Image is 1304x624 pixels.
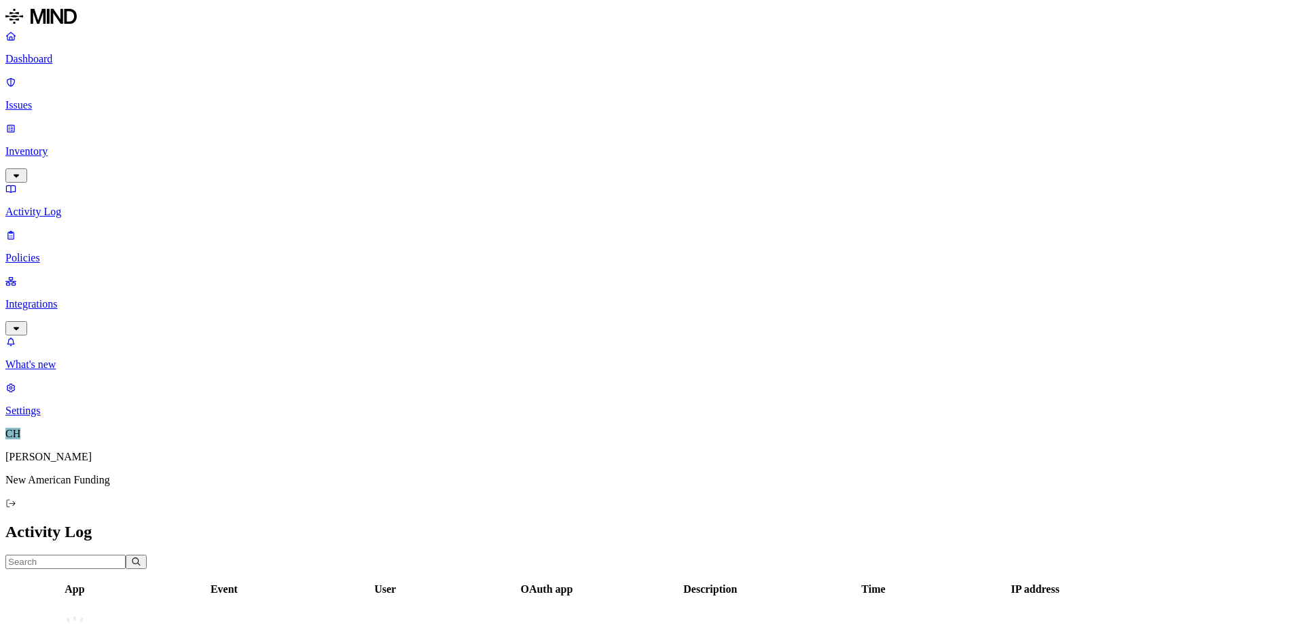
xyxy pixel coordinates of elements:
[5,335,1299,371] a: What's new
[794,583,952,595] div: Time
[629,583,791,595] div: Description
[5,474,1299,486] p: New American Funding
[5,122,1299,181] a: Inventory
[5,275,1299,333] a: Integrations
[145,583,304,595] div: Event
[306,583,465,595] div: User
[5,428,20,439] span: CH
[5,99,1299,111] p: Issues
[5,76,1299,111] a: Issues
[7,583,142,595] div: App
[5,5,1299,30] a: MIND
[956,583,1115,595] div: IP address
[5,405,1299,417] p: Settings
[5,252,1299,264] p: Policies
[5,30,1299,65] a: Dashboard
[467,583,627,595] div: OAuth app
[5,382,1299,417] a: Settings
[5,206,1299,218] p: Activity Log
[5,5,77,27] img: MIND
[5,145,1299,158] p: Inventory
[5,523,1299,541] h2: Activity Log
[5,555,126,569] input: Search
[5,229,1299,264] a: Policies
[5,359,1299,371] p: What's new
[5,53,1299,65] p: Dashboard
[5,183,1299,218] a: Activity Log
[5,298,1299,310] p: Integrations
